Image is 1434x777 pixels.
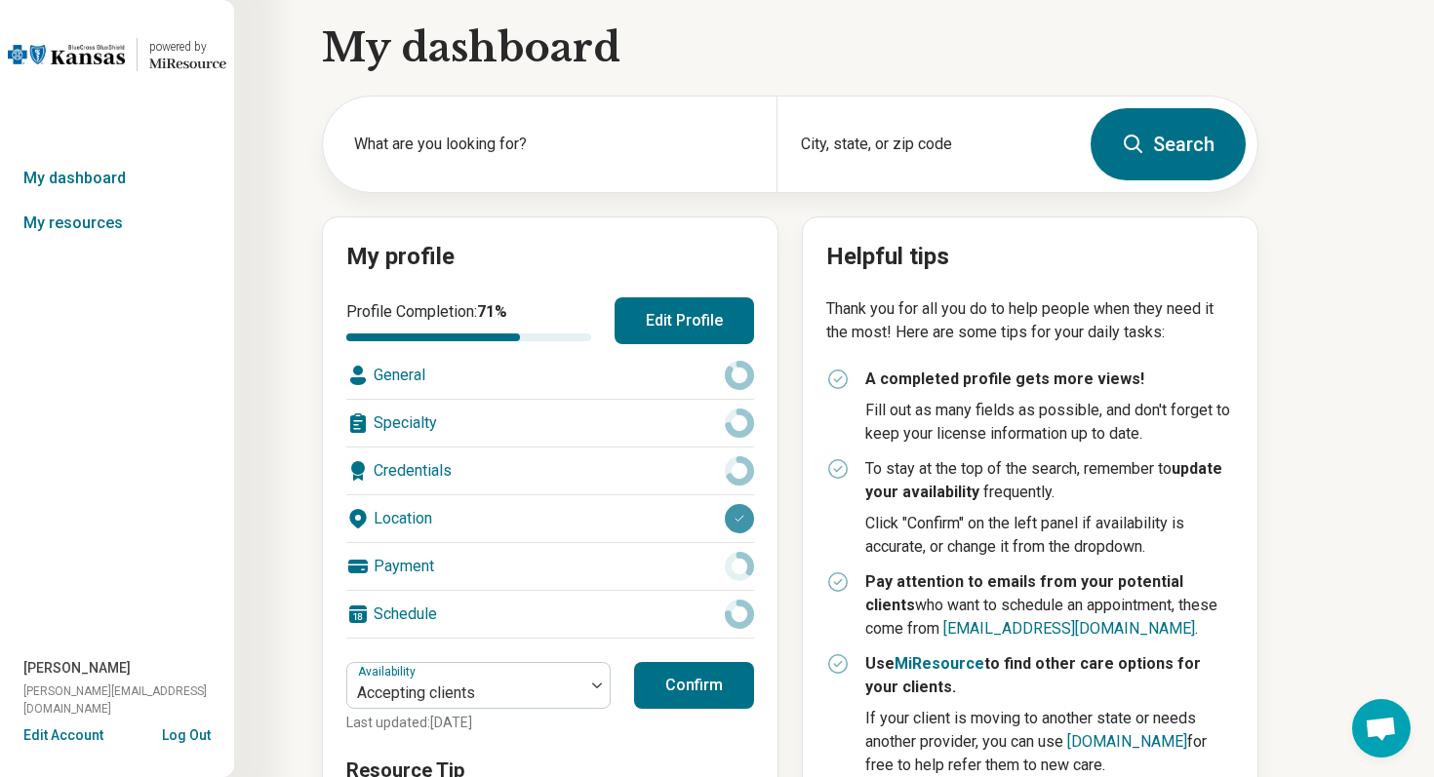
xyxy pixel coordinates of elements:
[23,682,234,718] span: [PERSON_NAME][EMAIL_ADDRESS][DOMAIN_NAME]
[943,619,1195,638] a: [EMAIL_ADDRESS][DOMAIN_NAME]
[346,300,591,341] div: Profile Completion:
[346,495,754,542] div: Location
[826,297,1234,344] p: Thank you for all you do to help people when they need it the most! Here are some tips for your d...
[149,38,226,56] div: powered by
[865,457,1234,504] p: To stay at the top of the search, remember to frequently.
[358,665,419,679] label: Availability
[865,570,1234,641] p: who want to schedule an appointment, these come from .
[354,133,753,156] label: What are you looking for?
[1352,699,1411,758] div: Open chat
[634,662,754,709] button: Confirm
[346,591,754,638] div: Schedule
[865,399,1234,446] p: Fill out as many fields as possible, and don't forget to keep your license information up to date.
[346,543,754,590] div: Payment
[23,725,103,746] button: Edit Account
[322,20,1258,75] h1: My dashboard
[162,725,211,741] button: Log Out
[1091,108,1246,180] button: Search
[826,241,1234,274] h2: Helpful tips
[8,31,226,78] a: Blue Cross Blue Shield Kansaspowered by
[615,297,754,344] button: Edit Profile
[8,31,125,78] img: Blue Cross Blue Shield Kansas
[346,447,754,494] div: Credentials
[346,713,611,733] p: Last updated: [DATE]
[865,654,1201,696] strong: Use to find other care options for your clients.
[865,369,1144,388] strong: A completed profile gets more views!
[23,658,131,679] span: [PERSON_NAME]
[346,241,754,274] h2: My profile
[865,572,1183,614] strong: Pay attention to emails from your potential clients
[346,400,754,447] div: Specialty
[865,707,1234,777] p: If your client is moving to another state or needs another provider, you can use for free to help...
[895,654,984,673] a: MiResource
[1067,732,1187,751] a: [DOMAIN_NAME]
[477,302,507,321] span: 71 %
[865,512,1234,559] p: Click "Confirm" on the left panel if availability is accurate, or change it from the dropdown.
[865,459,1222,501] strong: update your availability
[346,352,754,399] div: General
